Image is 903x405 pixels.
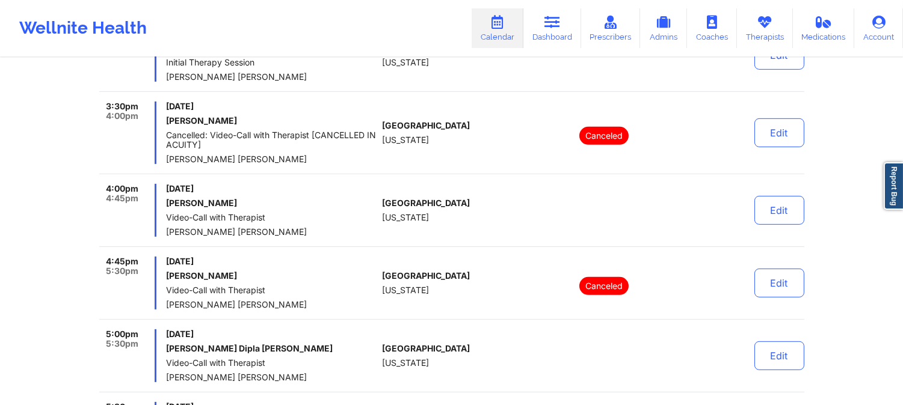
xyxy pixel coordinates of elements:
span: Cancelled: Video-Call with Therapist [CANCELLED IN ACUITY] [166,130,377,150]
span: [US_STATE] [382,135,429,145]
a: Medications [793,8,855,48]
h6: [PERSON_NAME] [166,198,377,208]
a: Report Bug [884,162,903,210]
button: Edit [754,341,804,370]
span: 4:00pm [106,184,138,193]
a: Prescribers [581,8,641,48]
span: 5:00pm [106,329,138,339]
span: 3:30pm [106,102,138,111]
a: Dashboard [523,8,581,48]
span: [GEOGRAPHIC_DATA] [382,344,470,353]
span: [US_STATE] [382,58,429,67]
span: Video-Call with Therapist [166,358,377,368]
button: Edit [754,196,804,225]
span: [PERSON_NAME] [PERSON_NAME] [166,227,377,237]
button: Edit [754,269,804,297]
span: [US_STATE] [382,213,429,222]
a: Account [854,8,903,48]
h6: [PERSON_NAME] [166,271,377,281]
span: 4:45pm [106,257,138,266]
span: [GEOGRAPHIC_DATA] [382,271,470,281]
span: [DATE] [166,102,377,111]
span: [DATE] [166,257,377,266]
span: [US_STATE] [382,358,429,368]
a: Admins [640,8,687,48]
a: Therapists [737,8,793,48]
span: Video-Call with Therapist [166,285,377,295]
span: [PERSON_NAME] [PERSON_NAME] [166,300,377,309]
p: Canceled [579,127,629,145]
a: Coaches [687,8,737,48]
span: [PERSON_NAME] [PERSON_NAME] [166,373,377,382]
span: Video-Call with Therapist [166,213,377,222]
span: Initial Therapy Session [166,58,377,67]
span: [GEOGRAPHIC_DATA] [382,198,470,208]
span: [DATE] [166,329,377,339]
span: [PERSON_NAME] [PERSON_NAME] [166,154,377,164]
h6: [PERSON_NAME] Dipla [PERSON_NAME] [166,344,377,353]
p: Canceled [579,277,629,295]
h6: [PERSON_NAME] [166,116,377,126]
span: [US_STATE] [382,285,429,295]
span: 5:30pm [106,266,138,276]
span: [GEOGRAPHIC_DATA] [382,121,470,130]
span: [DATE] [166,184,377,193]
span: 5:30pm [106,339,138,349]
span: 4:00pm [106,111,138,121]
span: [PERSON_NAME] [PERSON_NAME] [166,72,377,82]
button: Edit [754,118,804,147]
span: 4:45pm [106,193,138,203]
a: Calendar [472,8,523,48]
